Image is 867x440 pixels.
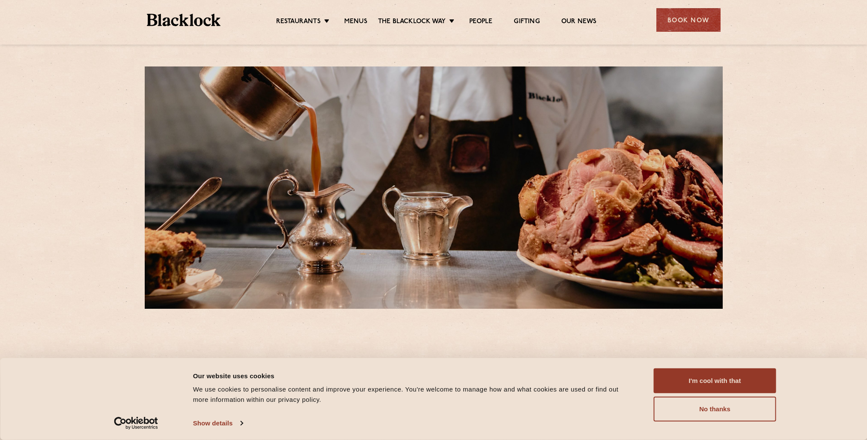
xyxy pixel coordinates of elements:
div: We use cookies to personalise content and improve your experience. You're welcome to manage how a... [193,384,635,405]
a: The Blacklock Way [378,18,446,27]
div: Book Now [656,8,721,32]
button: No thanks [654,397,776,422]
a: Usercentrics Cookiebot - opens in a new window [98,417,173,430]
div: Our website uses cookies [193,371,635,381]
a: Menus [344,18,367,27]
a: People [469,18,492,27]
a: Our News [561,18,597,27]
a: Show details [193,417,243,430]
img: BL_Textured_Logo-footer-cropped.svg [147,14,221,26]
a: Gifting [514,18,539,27]
button: I'm cool with that [654,368,776,393]
a: Restaurants [276,18,321,27]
